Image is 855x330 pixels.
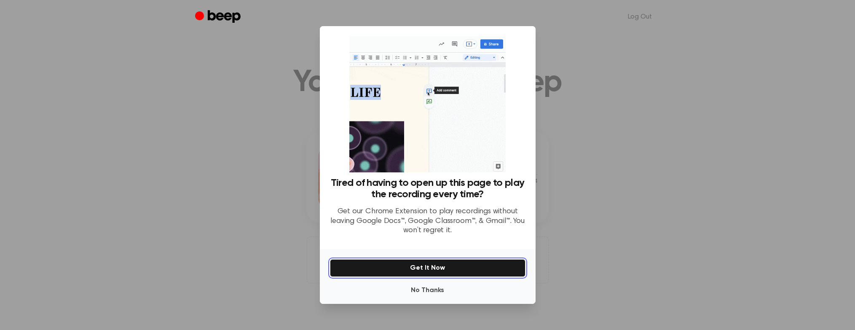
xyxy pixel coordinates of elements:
img: Beep extension in action [349,36,506,172]
button: Get It Now [330,259,525,277]
h3: Tired of having to open up this page to play the recording every time? [330,177,525,200]
button: No Thanks [330,282,525,299]
p: Get our Chrome Extension to play recordings without leaving Google Docs™, Google Classroom™, & Gm... [330,207,525,236]
a: Log Out [619,7,660,27]
a: Beep [195,9,243,25]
